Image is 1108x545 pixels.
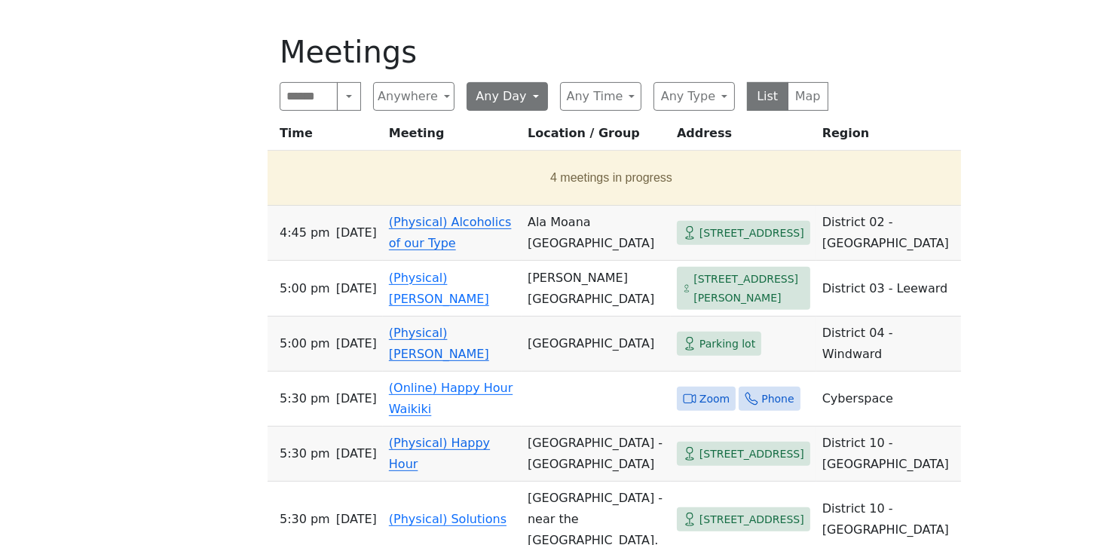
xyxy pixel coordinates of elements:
[522,261,671,317] td: [PERSON_NAME][GEOGRAPHIC_DATA]
[268,123,383,151] th: Time
[280,388,330,409] span: 5:30 PM
[816,372,961,427] td: Cyberspace
[336,443,377,464] span: [DATE]
[671,123,816,151] th: Address
[336,509,377,530] span: [DATE]
[560,82,641,111] button: Any Time
[699,510,804,529] span: [STREET_ADDRESS]
[280,443,330,464] span: 5:30 PM
[389,512,507,526] a: (Physical) Solutions
[280,82,338,111] input: Search
[280,34,828,70] h1: Meetings
[280,333,330,354] span: 5:00 PM
[522,206,671,261] td: Ala Moana [GEOGRAPHIC_DATA]
[699,445,804,464] span: [STREET_ADDRESS]
[373,82,455,111] button: Anywhere
[816,123,961,151] th: Region
[522,427,671,482] td: [GEOGRAPHIC_DATA] - [GEOGRAPHIC_DATA]
[280,509,330,530] span: 5:30 PM
[337,82,361,111] button: Search
[389,436,490,471] a: (Physical) Happy Hour
[389,381,513,416] a: (Online) Happy Hour Waikiki
[336,222,377,243] span: [DATE]
[788,82,829,111] button: Map
[383,123,522,151] th: Meeting
[653,82,735,111] button: Any Type
[761,390,794,409] span: Phone
[389,271,489,306] a: (Physical) [PERSON_NAME]
[693,270,804,307] span: [STREET_ADDRESS][PERSON_NAME]
[467,82,548,111] button: Any Day
[389,326,489,361] a: (Physical) [PERSON_NAME]
[699,390,730,409] span: Zoom
[274,157,949,199] button: 4 meetings in progress
[522,123,671,151] th: Location / Group
[816,206,961,261] td: District 02 - [GEOGRAPHIC_DATA]
[280,222,330,243] span: 4:45 PM
[336,333,377,354] span: [DATE]
[280,278,330,299] span: 5:00 PM
[389,215,512,250] a: (Physical) Alcoholics of our Type
[522,317,671,372] td: [GEOGRAPHIC_DATA]
[747,82,788,111] button: List
[699,224,804,243] span: [STREET_ADDRESS]
[816,261,961,317] td: District 03 - Leeward
[699,335,755,354] span: Parking lot
[336,278,377,299] span: [DATE]
[816,317,961,372] td: District 04 - Windward
[336,388,377,409] span: [DATE]
[816,427,961,482] td: District 10 - [GEOGRAPHIC_DATA]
